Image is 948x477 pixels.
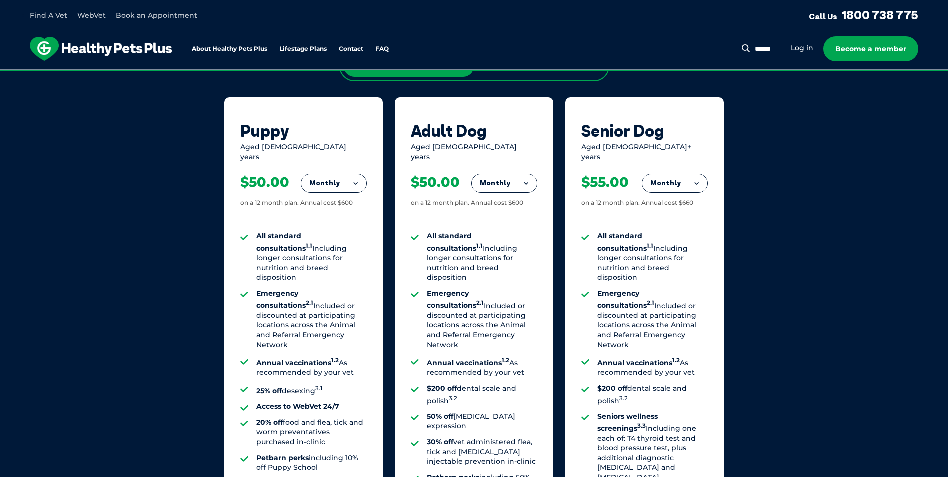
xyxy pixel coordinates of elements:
a: About Healthy Pets Plus [192,46,267,52]
span: Call Us [809,11,837,21]
li: vet administered flea, tick and [MEDICAL_DATA] injectable prevention in-clinic [427,437,537,467]
a: FAQ [375,46,389,52]
sup: 3.2 [449,395,457,402]
div: Adult Dog [411,121,537,140]
a: Log in [791,43,813,53]
div: Senior Dog [581,121,708,140]
sup: 3.1 [315,385,322,392]
div: $55.00 [581,174,629,191]
a: Become a member [823,36,918,61]
strong: 25% off [256,386,282,395]
strong: All standard consultations [427,231,483,252]
a: Find A Vet [30,11,67,20]
strong: All standard consultations [597,231,653,252]
sup: 1.1 [306,242,312,249]
a: Book an Appointment [116,11,197,20]
div: $50.00 [240,174,289,191]
li: dental scale and polish [597,384,708,406]
sup: 1.2 [331,357,339,364]
li: Including longer consultations for nutrition and breed disposition [256,231,367,283]
li: including 10% off Puppy School [256,453,367,473]
li: [MEDICAL_DATA] expression [427,412,537,431]
li: As recommended by your vet [597,356,708,378]
a: Lifestage Plans [279,46,327,52]
strong: 20% off [256,418,283,427]
strong: Annual vaccinations [427,358,509,367]
strong: Annual vaccinations [256,358,339,367]
sup: 3.3 [637,422,646,429]
a: Contact [339,46,363,52]
sup: 3.2 [619,395,628,402]
li: Included or discounted at participating locations across the Animal and Referral Emergency Network [597,289,708,350]
sup: 2.1 [476,300,484,307]
li: Included or discounted at participating locations across the Animal and Referral Emergency Network [256,289,367,350]
img: hpp-logo [30,37,172,61]
sup: 2.1 [306,300,313,307]
button: Monthly [301,174,366,192]
button: Monthly [472,174,537,192]
li: As recommended by your vet [256,356,367,378]
li: food and flea, tick and worm preventatives purchased in-clinic [256,418,367,447]
div: on a 12 month plan. Annual cost $660 [581,199,693,207]
li: dental scale and polish [427,384,537,406]
strong: $200 off [597,384,627,393]
div: on a 12 month plan. Annual cost $600 [411,199,523,207]
strong: All standard consultations [256,231,312,252]
strong: Annual vaccinations [597,358,680,367]
li: As recommended by your vet [427,356,537,378]
li: Including longer consultations for nutrition and breed disposition [597,231,708,283]
button: Monthly [642,174,707,192]
div: Aged [DEMOGRAPHIC_DATA] years [240,142,367,162]
div: Aged [DEMOGRAPHIC_DATA] years [411,142,537,162]
sup: 1.2 [672,357,680,364]
strong: Emergency consultations [256,289,313,310]
div: on a 12 month plan. Annual cost $600 [240,199,353,207]
strong: 30% off [427,437,453,446]
strong: Seniors wellness screenings [597,412,658,433]
sup: 1.1 [476,242,483,249]
strong: Emergency consultations [597,289,654,310]
strong: Access to WebVet 24/7 [256,402,339,411]
strong: Emergency consultations [427,289,484,310]
a: Call Us1800 738 775 [809,7,918,22]
strong: 50% off [427,412,453,421]
sup: 1.1 [647,242,653,249]
button: Search [740,43,752,53]
li: Included or discounted at participating locations across the Animal and Referral Emergency Network [427,289,537,350]
a: WebVet [77,11,106,20]
li: Including longer consultations for nutrition and breed disposition [427,231,537,283]
li: desexing [256,384,367,396]
sup: 2.1 [647,300,654,307]
div: Aged [DEMOGRAPHIC_DATA]+ years [581,142,708,162]
sup: 1.2 [502,357,509,364]
div: Puppy [240,121,367,140]
span: Proactive, preventative wellness program designed to keep your pet healthier and happier for longer [287,70,661,79]
strong: $200 off [427,384,457,393]
strong: Petbarn perks [256,453,309,462]
div: $50.00 [411,174,460,191]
